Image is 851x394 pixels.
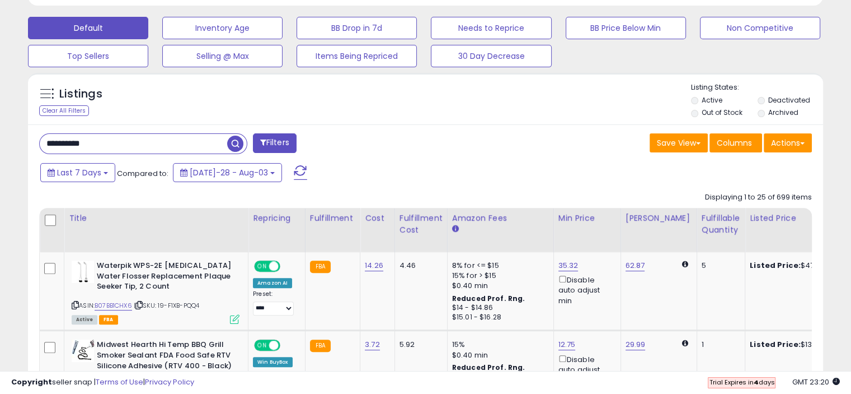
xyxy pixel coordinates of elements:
label: Active [702,95,722,105]
label: Deactivated [768,95,810,105]
div: Cost [365,212,390,224]
div: $0.40 min [452,281,545,291]
b: Midwest Hearth Hi Temp BBQ Grill Smoker Sealant FDA Food Safe RTV Silicone Adhesive (RTV 400 - Bl... [97,340,233,374]
div: ASIN: [72,261,239,323]
span: 2025-08-11 23:20 GMT [792,377,840,387]
button: Save View [650,133,708,152]
div: 4.46 [399,261,439,271]
a: 3.72 [365,339,380,350]
img: 41lAyB8f8KL._SL40_.jpg [72,340,94,362]
a: 29.99 [626,339,646,350]
div: Amazon Fees [452,212,549,224]
button: Actions [764,133,812,152]
a: Terms of Use [96,377,143,387]
button: Top Sellers [28,45,148,67]
small: FBA [310,340,331,352]
div: Fulfillable Quantity [702,212,740,236]
h5: Listings [59,86,102,102]
div: seller snap | | [11,377,194,388]
div: Amazon AI [253,278,292,288]
div: $14 - $14.86 [452,303,545,313]
div: Fulfillment [310,212,355,224]
div: 15% for > $15 [452,271,545,281]
div: Clear All Filters [39,105,89,116]
div: Repricing [253,212,300,224]
button: Needs to Reprice [431,17,551,39]
div: Listed Price [750,212,847,224]
div: $47.34 [750,261,843,271]
button: Columns [709,133,762,152]
span: All listings currently available for purchase on Amazon [72,315,97,325]
span: Compared to: [117,168,168,179]
button: [DATE]-28 - Aug-03 [173,163,282,182]
div: 15% [452,340,545,350]
a: 62.87 [626,260,645,271]
button: 30 Day Decrease [431,45,551,67]
p: Listing States: [691,82,823,93]
a: 14.26 [365,260,383,271]
span: Last 7 Days [57,167,101,178]
div: 5 [702,261,736,271]
b: Reduced Prof. Rng. [452,294,525,303]
div: Title [69,212,243,224]
div: Fulfillment Cost [399,212,443,236]
span: Columns [717,137,752,149]
span: Trial Expires in days [709,378,774,387]
a: 12.75 [558,339,576,350]
button: BB Price Below Min [566,17,686,39]
b: 4 [753,378,758,387]
strong: Copyright [11,377,52,387]
div: 8% for <= $15 [452,261,545,271]
small: Amazon Fees. [452,224,459,234]
span: FBA [99,315,118,325]
button: Selling @ Max [162,45,283,67]
div: $13.57 [750,340,843,350]
b: Listed Price: [750,260,801,271]
button: BB Drop in 7d [297,17,417,39]
button: Default [28,17,148,39]
div: Displaying 1 to 25 of 699 items [705,192,812,203]
span: OFF [279,341,297,350]
a: 35.32 [558,260,579,271]
button: Non Competitive [700,17,820,39]
label: Out of Stock [702,108,742,117]
div: $0.40 min [452,350,545,360]
button: Filters [253,133,297,153]
div: 1 [702,340,736,350]
div: Min Price [558,212,616,224]
div: 5.92 [399,340,439,350]
div: $15.01 - $16.28 [452,313,545,322]
span: OFF [279,262,297,271]
div: [PERSON_NAME] [626,212,692,224]
span: [DATE]-28 - Aug-03 [190,167,268,178]
button: Items Being Repriced [297,45,417,67]
span: | SKU: 19-F1XB-PQQ4 [134,301,199,310]
a: B07BB1CHX6 [95,301,132,310]
div: Disable auto adjust min [558,274,612,306]
span: ON [255,262,269,271]
a: Privacy Policy [145,377,194,387]
span: ON [255,341,269,350]
small: FBA [310,261,331,273]
button: Inventory Age [162,17,283,39]
div: Disable auto adjust min [558,353,612,386]
div: Preset: [253,290,297,316]
button: Last 7 Days [40,163,115,182]
b: Listed Price: [750,339,801,350]
img: 31UocTTckcL._SL40_.jpg [72,261,94,283]
b: Waterpik WPS-2E [MEDICAL_DATA] Water Flosser Replacement Plaque Seeker Tip, 2 Count [97,261,233,295]
div: Win BuyBox [253,357,293,367]
label: Archived [768,108,798,117]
